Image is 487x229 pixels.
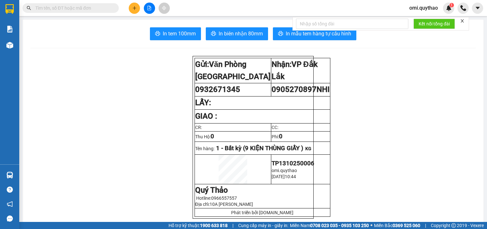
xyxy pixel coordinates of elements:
[210,202,253,207] span: 10A [PERSON_NAME]
[195,145,330,152] p: Tên hàng:
[310,223,369,228] strong: 0708 023 035 - 0935 103 250
[272,60,318,81] span: VP Đắk Lắk
[6,26,13,32] img: solution-icon
[425,222,426,229] span: |
[6,172,13,179] img: warehouse-icon
[132,6,137,10] span: plus
[195,85,240,94] span: 0932671345
[271,123,330,131] td: CC:
[155,31,160,37] span: printer
[370,224,372,227] span: ⚪️
[290,222,369,229] span: Miền Nam
[272,60,318,81] strong: Nhận:
[317,85,330,94] span: NHI
[472,3,483,14] button: caret-down
[7,215,13,222] span: message
[374,222,420,229] span: Miền Bắc
[7,201,13,207] span: notification
[7,187,13,193] span: question-circle
[450,3,453,7] span: 1
[35,5,111,12] input: Tìm tên, số ĐT hoặc mã đơn
[6,42,13,49] img: warehouse-icon
[475,5,481,11] span: caret-down
[404,4,443,12] span: omi.quythao
[272,174,285,179] span: [DATE]
[169,222,228,229] span: Hỗ trợ kỹ thuật:
[279,133,283,140] span: 0
[195,208,330,217] td: Phát triển bởi [DOMAIN_NAME]
[195,60,271,81] span: Văn Phòng [GEOGRAPHIC_DATA]
[272,168,297,173] span: omi.quythao
[206,27,268,40] button: printerIn biên nhận 80mm
[200,223,228,228] strong: 1900 633 818
[195,131,271,142] td: Thu Hộ:
[449,3,454,7] sup: 1
[232,222,233,229] span: |
[451,223,456,228] span: copyright
[196,196,237,201] span: Hotline:
[460,19,465,23] span: close
[162,6,166,10] span: aim
[216,145,303,152] span: 1 - Bất kỳ (9 KIỆN THÙNG GIẤY )
[129,3,140,14] button: plus
[195,112,217,121] strong: GIAO :
[419,20,450,27] span: Kết nối tổng đài
[393,223,420,228] strong: 0369 525 060
[272,160,314,167] span: TP1310250006
[147,6,152,10] span: file-add
[195,202,253,207] span: Địa chỉ:
[272,85,330,94] span: 0905270897
[305,146,311,151] span: KG
[460,5,466,11] img: phone-icon
[238,222,288,229] span: Cung cấp máy in - giấy in:
[413,19,455,29] button: Kết nối tổng đài
[285,174,296,179] span: 10:44
[195,98,211,107] strong: LẤY:
[296,19,408,29] input: Nhập số tổng đài
[195,60,271,81] strong: Gửi:
[27,6,31,10] span: search
[278,31,283,37] span: printer
[150,27,201,40] button: printerIn tem 100mm
[286,30,351,38] span: In mẫu tem hàng tự cấu hình
[273,27,356,40] button: printerIn mẫu tem hàng tự cấu hình
[163,30,196,38] span: In tem 100mm
[211,133,214,140] span: 0
[195,123,271,131] td: CR:
[211,31,216,37] span: printer
[271,131,330,142] td: Phí:
[195,186,228,195] strong: Quý Thảo
[144,3,155,14] button: file-add
[446,5,452,11] img: icon-new-feature
[5,4,14,14] img: logo-vxr
[159,3,170,14] button: aim
[211,196,237,201] span: 0966557557
[219,30,263,38] span: In biên nhận 80mm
